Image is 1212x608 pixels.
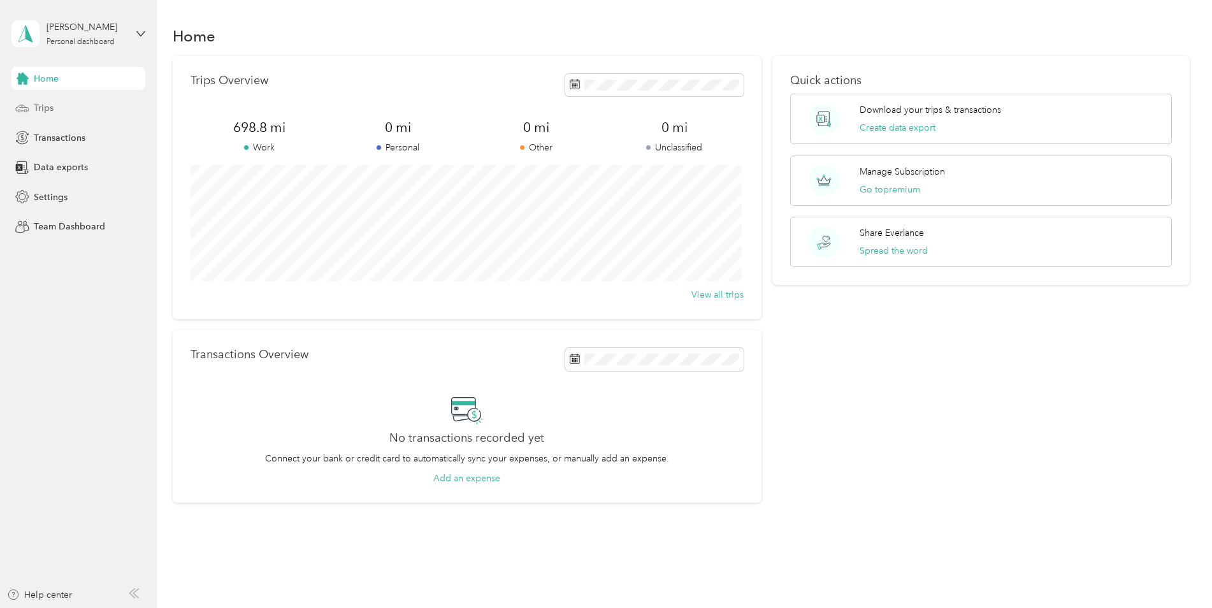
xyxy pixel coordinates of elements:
[329,119,467,136] span: 0 mi
[47,20,126,34] div: [PERSON_NAME]
[265,452,669,465] p: Connect your bank or credit card to automatically sync your expenses, or manually add an expense.
[860,226,924,240] p: Share Everlance
[860,244,928,257] button: Spread the word
[790,74,1172,87] p: Quick actions
[34,131,85,145] span: Transactions
[433,472,500,485] button: Add an expense
[389,431,544,445] h2: No transactions recorded yet
[191,74,268,87] p: Trips Overview
[173,29,215,43] h1: Home
[34,161,88,174] span: Data exports
[34,72,59,85] span: Home
[467,119,605,136] span: 0 mi
[191,348,308,361] p: Transactions Overview
[34,101,54,115] span: Trips
[191,119,329,136] span: 698.8 mi
[691,288,744,301] button: View all trips
[860,121,935,134] button: Create data export
[34,220,105,233] span: Team Dashboard
[191,141,329,154] p: Work
[860,165,945,178] p: Manage Subscription
[1141,537,1212,608] iframe: Everlance-gr Chat Button Frame
[329,141,467,154] p: Personal
[860,183,920,196] button: Go topremium
[605,119,744,136] span: 0 mi
[467,141,605,154] p: Other
[47,38,115,46] div: Personal dashboard
[860,103,1001,117] p: Download your trips & transactions
[34,191,68,204] span: Settings
[7,588,72,602] button: Help center
[605,141,744,154] p: Unclassified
